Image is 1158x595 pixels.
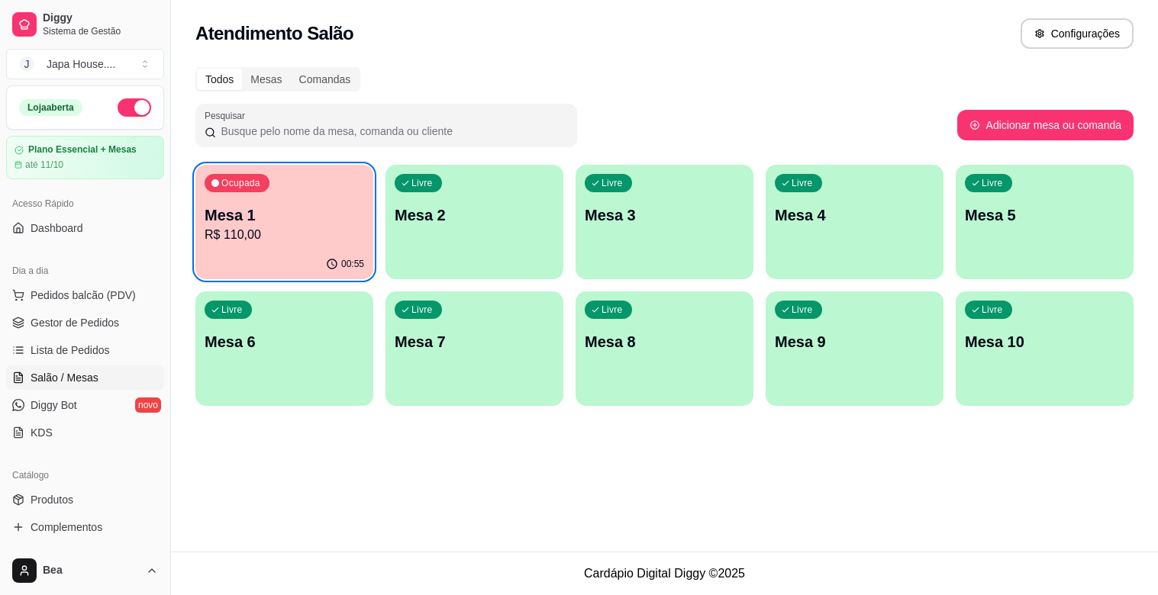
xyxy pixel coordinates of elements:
label: Pesquisar [205,109,250,122]
footer: Cardápio Digital Diggy © 2025 [171,552,1158,595]
button: LivreMesa 3 [576,165,753,279]
p: Livre [602,304,623,316]
button: LivreMesa 2 [385,165,563,279]
p: Mesa 5 [965,204,1124,226]
span: Salão / Mesas [31,370,98,385]
a: Diggy Botnovo [6,393,164,417]
button: OcupadaMesa 1R$ 110,0000:55 [195,165,373,279]
div: Catálogo [6,463,164,487]
p: Livre [792,304,813,316]
span: Lista de Pedidos [31,343,110,358]
p: Mesa 6 [205,331,364,352]
span: Gestor de Pedidos [31,315,119,330]
span: KDS [31,425,53,440]
button: Pedidos balcão (PDV) [6,283,164,307]
p: Mesa 8 [585,331,744,352]
button: Configurações [1021,18,1134,49]
p: Ocupada [221,177,260,189]
button: LivreMesa 10 [956,291,1134,406]
article: até 11/10 [25,159,63,171]
span: Pedidos balcão (PDV) [31,288,136,303]
a: Dashboard [6,216,164,240]
span: Diggy [43,11,158,25]
p: Mesa 10 [965,331,1124,352]
a: Lista de Pedidos [6,338,164,362]
p: 00:55 [341,258,364,270]
button: LivreMesa 6 [195,291,373,406]
span: Bea [43,564,140,577]
a: DiggySistema de Gestão [6,6,164,43]
div: Acesso Rápido [6,191,164,216]
p: Mesa 9 [775,331,934,352]
p: Livre [221,304,243,316]
button: LivreMesa 9 [766,291,943,406]
button: Alterar Status [118,98,151,117]
p: Livre [411,177,433,189]
div: Loja aberta [19,99,82,116]
span: Dashboard [31,220,83,236]
button: LivreMesa 7 [385,291,563,406]
button: LivreMesa 8 [576,291,753,406]
a: Complementos [6,515,164,539]
a: Salão / Mesas [6,365,164,390]
p: Livre [982,177,1003,189]
button: Bea [6,552,164,589]
button: Select a team [6,49,164,79]
button: LivreMesa 5 [956,165,1134,279]
h2: Atendimento Salão [195,21,353,46]
a: Plano Essencial + Mesasaté 11/10 [6,136,164,179]
article: Plano Essencial + Mesas [28,144,137,156]
div: Todos [197,69,242,90]
span: Diggy Bot [31,397,77,413]
p: Livre [602,177,623,189]
span: J [19,56,34,72]
div: Japa House. ... [47,56,115,72]
p: Mesa 2 [395,204,554,226]
p: Livre [411,304,433,316]
div: Mesas [242,69,290,90]
a: Gestor de Pedidos [6,310,164,335]
p: Livre [792,177,813,189]
div: Comandas [291,69,360,90]
p: Livre [982,304,1003,316]
span: Complementos [31,519,102,535]
span: Sistema de Gestão [43,25,158,37]
p: Mesa 4 [775,204,934,226]
input: Pesquisar [216,124,568,139]
button: LivreMesa 4 [766,165,943,279]
span: Produtos [31,492,73,507]
button: Adicionar mesa ou comanda [957,110,1134,140]
p: R$ 110,00 [205,226,364,244]
p: Mesa 1 [205,204,364,226]
div: Dia a dia [6,259,164,283]
a: Produtos [6,487,164,512]
p: Mesa 7 [395,331,554,352]
a: KDS [6,420,164,445]
p: Mesa 3 [585,204,744,226]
